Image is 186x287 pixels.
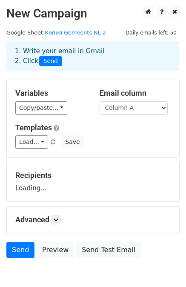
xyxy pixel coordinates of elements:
h5: Email column [100,89,171,98]
a: Daily emails left: 50 [123,29,180,36]
h5: Variables [15,89,87,98]
span: Daily emails left: 50 [123,28,180,37]
div: 1. Write your email in Gmail 2. Click [9,46,177,66]
div: Loading... [15,171,171,193]
button: Save [61,135,83,149]
span: Send [39,56,62,66]
a: Send Test Email [76,242,141,258]
a: Send [6,242,34,258]
h5: Recipients [15,171,171,180]
small: Google Sheet: [6,29,106,36]
a: Templates [15,123,52,132]
a: Load... [15,135,48,149]
a: Preview [37,242,74,258]
h2: New Campaign [6,6,180,21]
a: Copy/paste... [15,101,67,115]
a: Копия Gemeents NL 2 [45,29,106,36]
h5: Advanced [15,215,171,224]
